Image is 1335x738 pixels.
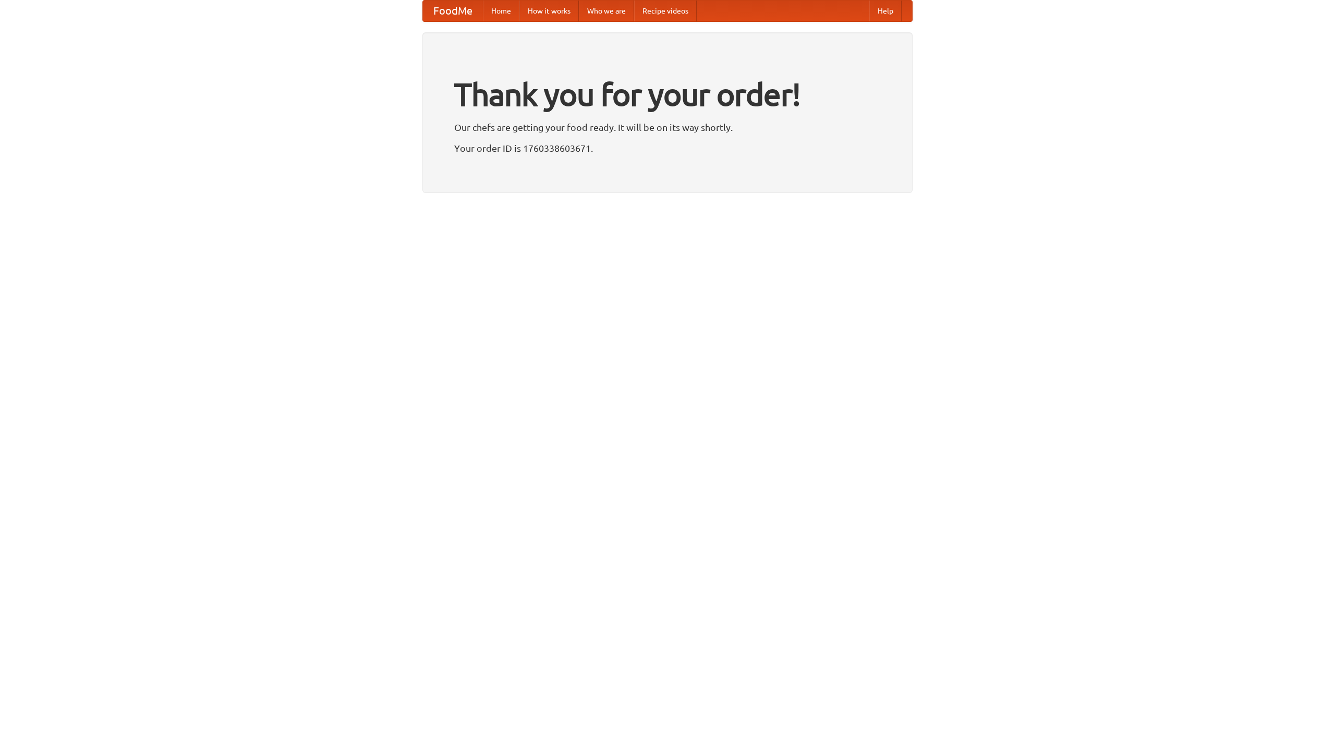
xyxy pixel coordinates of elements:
a: Help [869,1,902,21]
p: Our chefs are getting your food ready. It will be on its way shortly. [454,119,881,135]
a: FoodMe [423,1,483,21]
a: Home [483,1,519,21]
a: Who we are [579,1,634,21]
p: Your order ID is 1760338603671. [454,140,881,156]
a: How it works [519,1,579,21]
h1: Thank you for your order! [454,69,881,119]
a: Recipe videos [634,1,697,21]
